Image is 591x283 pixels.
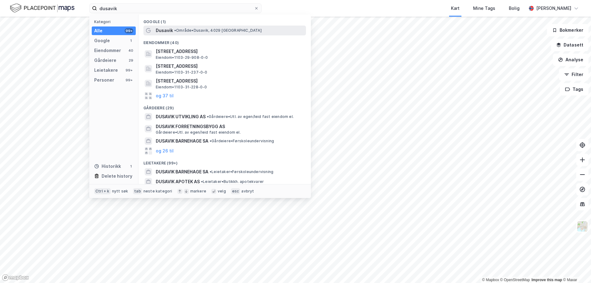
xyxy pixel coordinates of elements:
[231,188,240,194] div: esc
[201,179,203,184] span: •
[156,70,207,75] span: Eiendom • 1103-31-237-0-0
[560,253,591,283] div: Kontrollprogram for chat
[102,172,132,180] div: Delete history
[125,68,133,73] div: 99+
[94,37,110,44] div: Google
[473,5,495,12] div: Mine Tags
[143,189,172,194] div: neste kategori
[125,28,133,33] div: 99+
[559,68,589,81] button: Filter
[97,4,254,13] input: Søk på adresse, matrikkel, gårdeiere, leietakere eller personer
[125,78,133,83] div: 99+
[139,35,311,46] div: Eiendommer (40)
[218,189,226,194] div: velg
[94,163,121,170] div: Historikk
[500,278,530,282] a: OpenStreetMap
[139,101,311,112] div: Gårdeiere (29)
[2,274,29,281] a: Mapbox homepage
[207,114,294,119] span: Gårdeiere • Utl. av egen/leid fast eiendom el.
[139,156,311,167] div: Leietakere (99+)
[128,48,133,53] div: 40
[128,164,133,169] div: 1
[553,54,589,66] button: Analyse
[156,168,208,176] span: DUSAVIK BARNEHAGE SA
[560,253,591,283] iframe: Chat Widget
[509,5,520,12] div: Bolig
[94,47,121,54] div: Eiendommer
[156,137,208,145] span: DUSAVIK BARNEHAGE SA
[94,27,103,34] div: Alle
[156,27,173,34] span: Dusavik
[156,48,304,55] span: [STREET_ADDRESS]
[156,123,304,130] span: DUSAVIK FORRETNINGSBYGG AS
[156,130,241,135] span: Gårdeiere • Utl. av egen/leid fast eiendom el.
[210,169,273,174] span: Leietaker • Førskoleundervisning
[94,19,136,24] div: Kategori
[156,63,304,70] span: [STREET_ADDRESS]
[128,38,133,43] div: 1
[210,139,211,143] span: •
[560,83,589,95] button: Tags
[94,57,116,64] div: Gårdeiere
[156,178,200,185] span: DUSAVIK APOTEK AS
[482,278,499,282] a: Mapbox
[156,113,206,120] span: DUSAVIK UTVIKLING AS
[241,189,254,194] div: avbryt
[174,28,176,33] span: •
[156,77,304,85] span: [STREET_ADDRESS]
[156,85,207,90] span: Eiendom • 1103-31-228-0-0
[577,220,588,232] img: Z
[174,28,262,33] span: Område • Dusavik, 4029 [GEOGRAPHIC_DATA]
[112,189,128,194] div: nytt søk
[139,14,311,26] div: Google (1)
[156,92,174,99] button: og 37 til
[128,58,133,63] div: 29
[210,139,274,144] span: Gårdeiere • Førskoleundervisning
[201,179,264,184] span: Leietaker • Butikkh. apotekvarer
[451,5,460,12] div: Kart
[551,39,589,51] button: Datasett
[190,189,206,194] div: markere
[547,24,589,36] button: Bokmerker
[156,147,174,155] button: og 26 til
[94,67,118,74] div: Leietakere
[532,278,562,282] a: Improve this map
[156,55,208,60] span: Eiendom • 1103-29-908-0-0
[536,5,571,12] div: [PERSON_NAME]
[210,169,211,174] span: •
[10,3,74,14] img: logo.f888ab2527a4732fd821a326f86c7f29.svg
[133,188,142,194] div: tab
[94,188,111,194] div: Ctrl + k
[94,76,114,84] div: Personer
[207,114,209,119] span: •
